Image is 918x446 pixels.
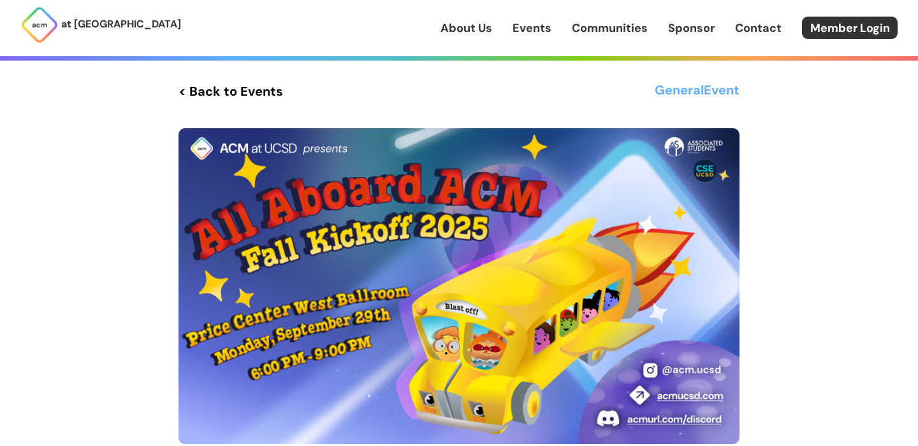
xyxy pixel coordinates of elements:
[20,6,59,44] img: ACM Logo
[655,80,739,103] h3: General Event
[178,80,283,103] a: < Back to Events
[61,16,181,33] p: at [GEOGRAPHIC_DATA]
[735,20,782,36] a: Contact
[668,20,715,36] a: Sponsor
[802,17,898,39] a: Member Login
[513,20,551,36] a: Events
[178,128,739,444] img: Event Cover Photo
[20,6,181,44] a: at [GEOGRAPHIC_DATA]
[441,20,492,36] a: About Us
[572,20,648,36] a: Communities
